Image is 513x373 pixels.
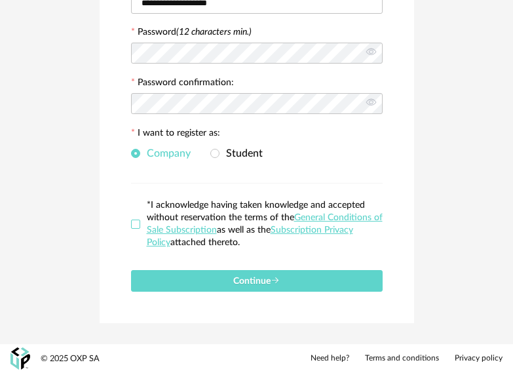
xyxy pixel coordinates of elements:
[147,226,353,247] a: Subscription Privacy Policy
[219,148,263,159] span: Student
[131,78,234,90] label: Password confirmation:
[176,28,252,37] i: (12 characters min.)
[140,148,191,159] span: Company
[131,128,220,140] label: I want to register as:
[131,270,383,292] button: Continue
[311,353,349,364] a: Need help?
[10,347,30,370] img: OXP
[455,353,503,364] a: Privacy policy
[41,353,100,364] div: © 2025 OXP SA
[147,201,383,247] span: *I acknowledge having taken knowledge and accepted without reservation the terms of the as well a...
[233,277,280,286] span: Continue
[365,353,439,364] a: Terms and conditions
[138,28,252,37] label: Password
[147,213,383,235] a: General Conditions of Sale Subscription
